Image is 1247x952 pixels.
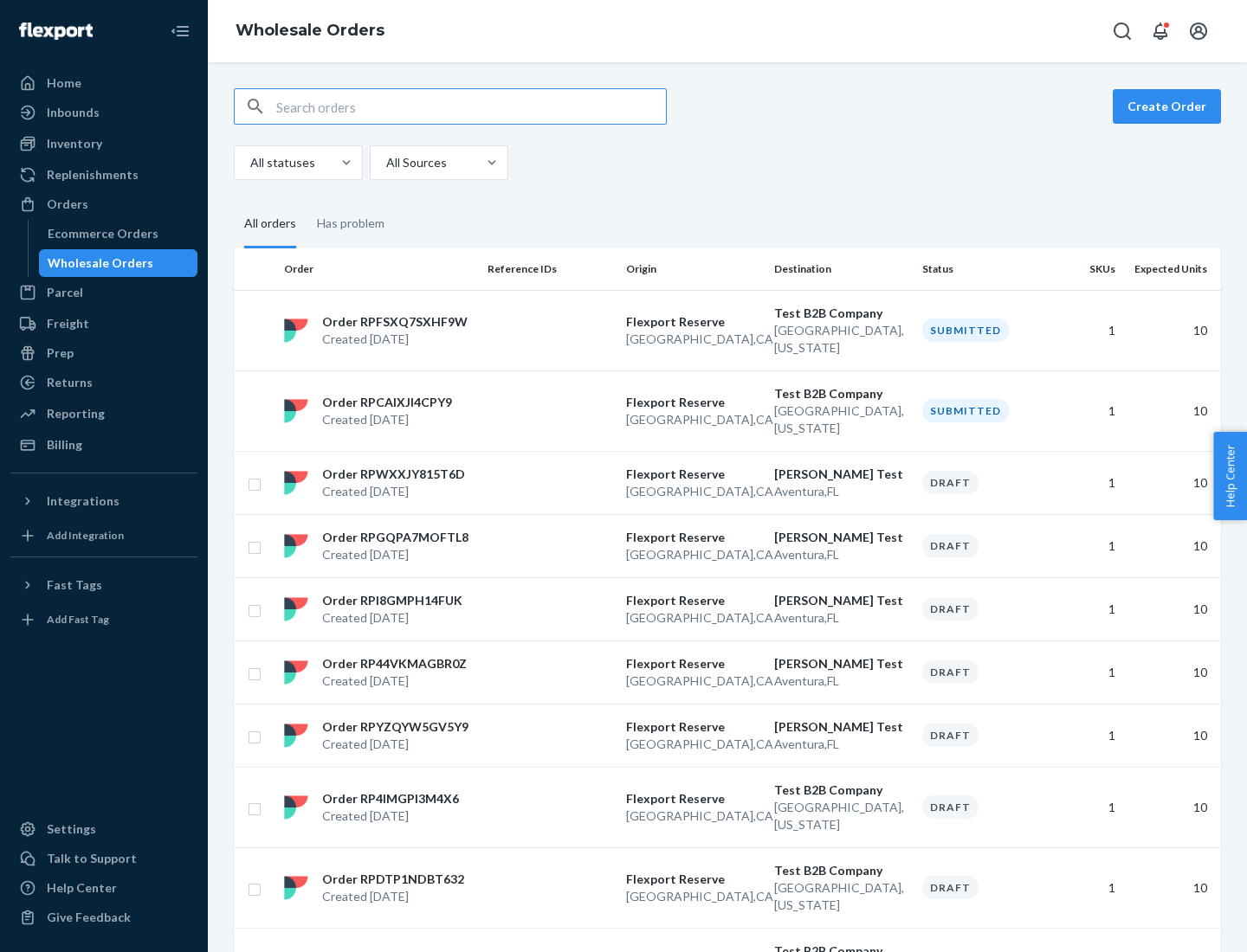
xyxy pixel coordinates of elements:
[284,660,308,685] img: flexport logo
[39,220,198,248] a: Ecommerce Orders
[47,612,109,627] div: Add Fast Tag
[322,655,467,672] p: Order RP44VKMAGBR0Z
[1053,847,1122,928] td: 1
[626,483,760,500] p: [GEOGRAPHIC_DATA] , CA
[244,201,296,248] div: All orders
[1181,14,1216,48] button: Open account menu
[47,436,82,453] div: Billing
[322,394,452,411] p: Order RPCAIXJI4CPY9
[284,399,308,423] img: flexport logo
[1122,248,1221,290] th: Expected Units
[39,249,198,277] a: Wholesale Orders
[322,546,468,563] p: Created [DATE]
[322,483,465,500] p: Created [DATE]
[626,718,760,736] p: Flexport Reserve
[774,782,908,799] p: Test B2B Company
[774,305,908,322] p: Test B2B Company
[774,799,908,833] p: [GEOGRAPHIC_DATA] , [US_STATE]
[322,313,468,331] p: Order RPFSXQ7SXHF9W
[1122,767,1221,847] td: 10
[284,597,308,621] img: flexport logo
[1122,577,1221,640] td: 10
[1122,370,1221,451] td: 10
[284,876,308,900] img: flexport logo
[10,190,197,218] a: Orders
[774,609,908,627] p: Aventura , FL
[1053,451,1122,514] td: 1
[322,592,462,609] p: Order RPI8GMPH14FUK
[774,879,908,914] p: [GEOGRAPHIC_DATA] , [US_STATE]
[626,736,760,753] p: [GEOGRAPHIC_DATA] , CA
[774,862,908,879] p: Test B2B Company
[1143,14,1178,48] button: Open notifications
[626,546,760,563] p: [GEOGRAPHIC_DATA] , CA
[1053,370,1122,451] td: 1
[774,672,908,690] p: Aventura , FL
[322,807,459,825] p: Created [DATE]
[626,411,760,428] p: [GEOGRAPHIC_DATA] , CA
[922,660,979,684] div: Draft
[626,871,760,888] p: Flexport Reserve
[774,736,908,753] p: Aventura , FL
[10,339,197,367] a: Prep
[322,672,467,690] p: Created [DATE]
[47,104,100,121] div: Inbounds
[284,318,308,343] img: flexport logo
[1122,451,1221,514] td: 10
[1053,514,1122,577] td: 1
[322,888,464,905] p: Created [DATE]
[626,672,760,690] p: [GEOGRAPHIC_DATA] , CA
[47,492,120,510] div: Integrations
[922,724,979,747] div: Draft
[47,196,88,213] div: Orders
[163,14,197,48] button: Close Navigation
[626,331,760,348] p: [GEOGRAPHIC_DATA] , CA
[47,166,139,183] div: Replenishments
[47,374,93,391] div: Returns
[10,161,197,189] a: Replenishments
[10,431,197,459] a: Billing
[284,471,308,495] img: flexport logo
[10,522,197,550] a: Add Integration
[1122,290,1221,370] td: 10
[222,6,398,56] ol: breadcrumbs
[774,402,908,437] p: [GEOGRAPHIC_DATA] , [US_STATE]
[1122,704,1221,767] td: 10
[10,369,197,396] a: Returns
[276,89,666,124] input: Search orders
[322,871,464,888] p: Order RPDTP1NDBT632
[774,546,908,563] p: Aventura , FL
[626,609,760,627] p: [GEOGRAPHIC_DATA] , CA
[774,322,908,357] p: [GEOGRAPHIC_DATA] , [US_STATE]
[236,21,384,40] a: Wholesale Orders
[1122,847,1221,928] td: 10
[10,874,197,902] a: Help Center
[47,850,137,867] div: Talk to Support
[626,655,760,672] p: Flexport Reserve
[922,399,1009,422] div: Submitted
[626,790,760,807] p: Flexport Reserve
[10,99,197,126] a: Inbounds
[322,736,468,753] p: Created [DATE]
[619,248,767,290] th: Origin
[47,344,74,362] div: Prep
[284,795,308,820] img: flexport logo
[922,597,979,621] div: Draft
[317,201,384,246] div: Has problem
[1053,704,1122,767] td: 1
[10,279,197,306] a: Parcel
[48,225,158,242] div: Ecommerce Orders
[48,254,153,272] div: Wholesale Orders
[774,385,908,402] p: Test B2B Company
[1053,290,1122,370] td: 1
[10,310,197,338] a: Freight
[626,466,760,483] p: Flexport Reserve
[10,130,197,158] a: Inventory
[481,248,619,290] th: Reference IDs
[626,394,760,411] p: Flexport Reserve
[284,724,308,748] img: flexport logo
[322,609,462,627] p: Created [DATE]
[322,411,452,428] p: Created [DATE]
[774,466,908,483] p: [PERSON_NAME] Test
[277,248,481,290] th: Order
